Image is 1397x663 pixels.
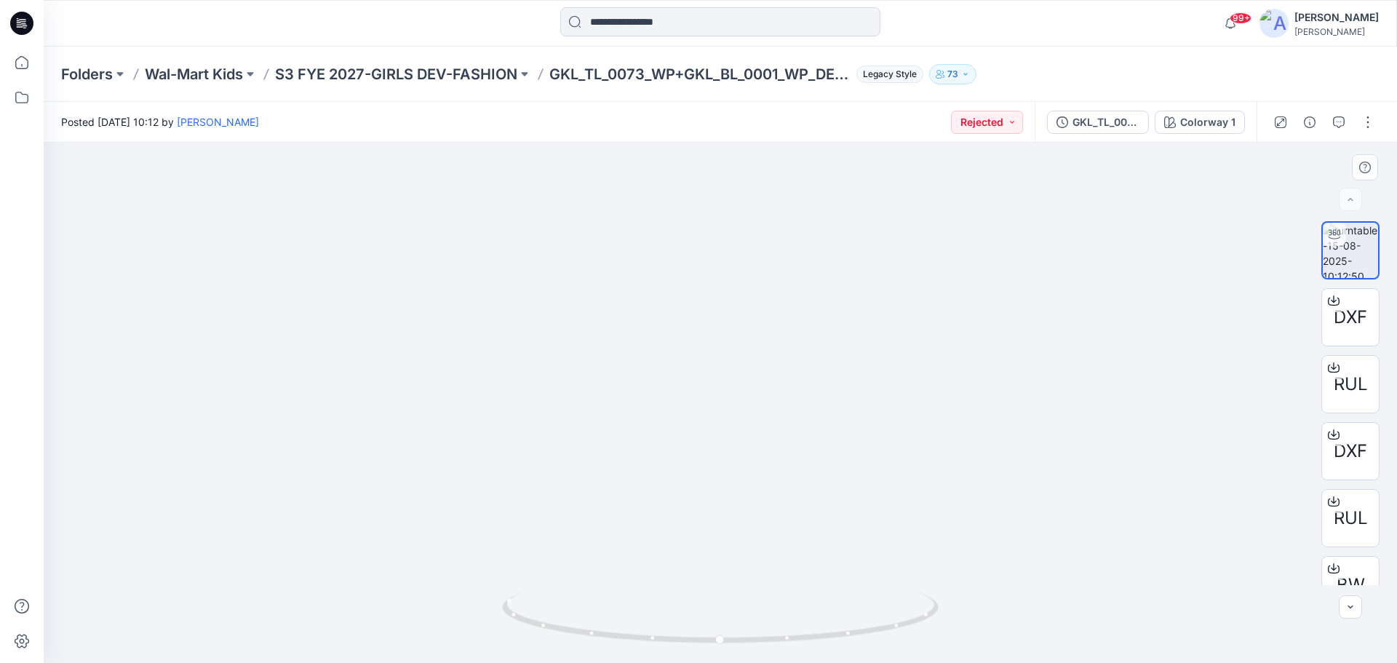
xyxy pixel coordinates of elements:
[856,65,923,83] span: Legacy Style
[947,66,958,82] p: 73
[1294,9,1379,26] div: [PERSON_NAME]
[1259,9,1289,38] img: avatar
[1072,114,1139,130] div: GKL_TL_0073_WP+GKL_BL_0001_WP_DEV_REV1
[61,114,259,130] span: Posted [DATE] 10:12 by
[1334,371,1368,397] span: RUL
[1230,12,1251,24] span: 99+
[1334,304,1367,330] span: DXF
[929,64,976,84] button: 73
[145,64,243,84] a: Wal-Mart Kids
[1180,114,1235,130] div: Colorway 1
[177,116,259,128] a: [PERSON_NAME]
[275,64,517,84] a: S3 FYE 2027-GIRLS DEV-FASHION
[549,64,851,84] p: GKL_TL_0073_WP+GKL_BL_0001_WP_DEV_REV1
[1155,111,1245,134] button: Colorway 1
[1294,26,1379,37] div: [PERSON_NAME]
[851,64,923,84] button: Legacy Style
[1298,111,1321,134] button: Details
[1334,438,1367,464] span: DXF
[61,64,113,84] a: Folders
[1337,572,1365,598] span: BW
[1047,111,1149,134] button: GKL_TL_0073_WP+GKL_BL_0001_WP_DEV_REV1
[1334,505,1368,531] span: RUL
[1323,223,1378,278] img: turntable-15-08-2025-10:12:50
